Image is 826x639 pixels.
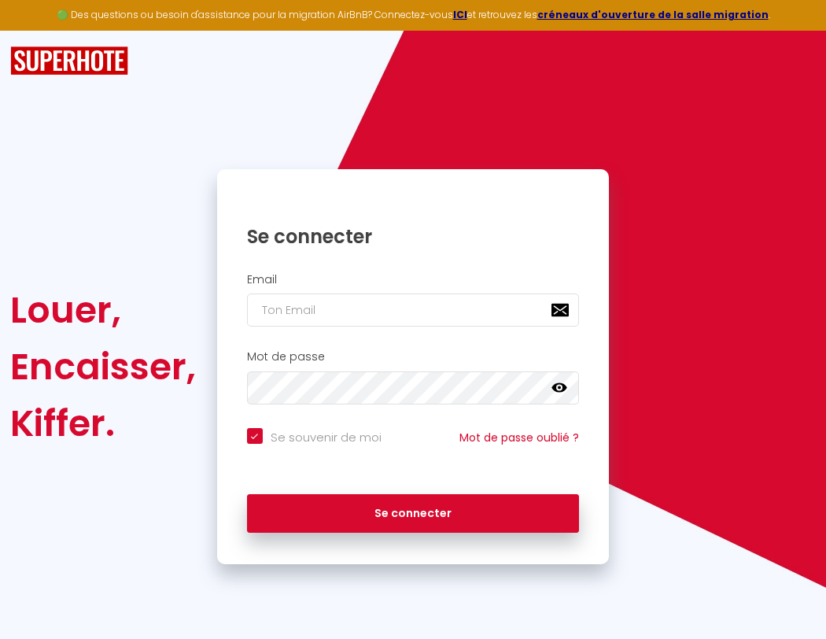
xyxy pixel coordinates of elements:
[10,46,128,76] img: SuperHote logo
[247,350,580,364] h2: Mot de passe
[537,8,769,21] a: créneaux d'ouverture de la salle migration
[247,294,580,327] input: Ton Email
[453,8,467,21] a: ICI
[10,282,196,338] div: Louer,
[247,273,580,286] h2: Email
[247,224,580,249] h1: Se connecter
[247,494,580,534] button: Se connecter
[10,338,196,395] div: Encaisser,
[459,430,579,445] a: Mot de passe oublié ?
[10,395,196,452] div: Kiffer.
